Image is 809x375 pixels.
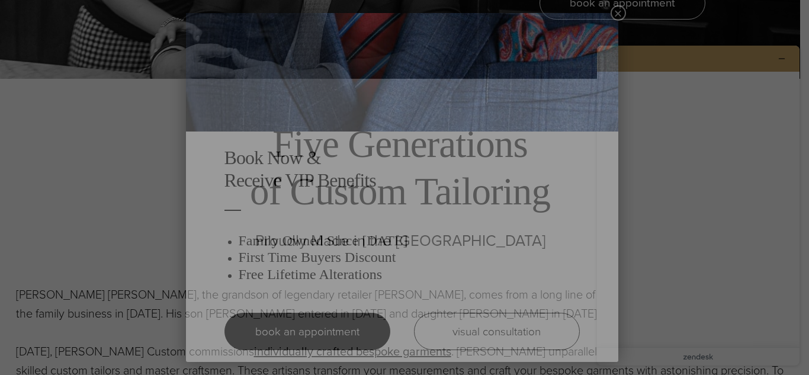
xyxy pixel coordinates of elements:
span: 1 new [25,8,56,19]
h3: First Time Buyers Discount [239,249,580,266]
h3: Family Owned Since [DATE] [239,232,580,249]
a: book an appointment [224,313,390,350]
button: Minimize widget [185,14,204,31]
button: Close [611,5,626,21]
h3: Free Lifetime Alterations [239,266,580,283]
a: visual consultation [414,313,580,350]
h2: Book Now & Receive VIP Benefits [224,146,580,192]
